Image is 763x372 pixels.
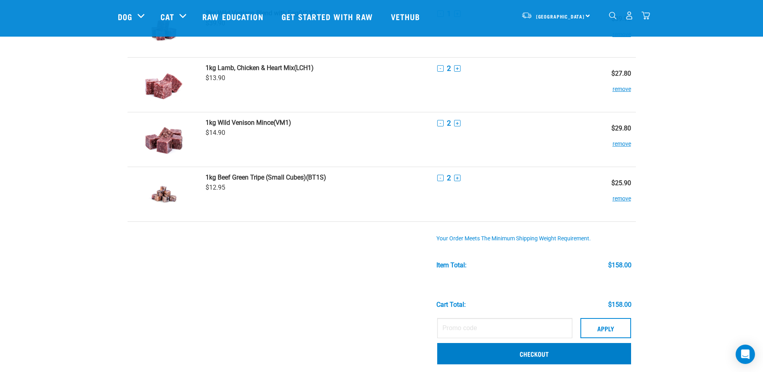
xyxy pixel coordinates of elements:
button: - [437,65,444,72]
td: $29.80 [585,112,635,167]
div: Cart total: [436,301,466,308]
button: remove [613,132,631,148]
button: + [454,120,461,126]
div: Open Intercom Messenger [736,345,755,364]
div: $158.00 [608,262,631,269]
a: Get started with Raw [274,0,383,33]
img: home-icon-1@2x.png [609,12,617,19]
img: user.png [625,11,633,20]
img: Beef Green Tripe (Small Cubes) [143,174,185,215]
a: 1kg Wild Venison Mince(VM1) [206,119,427,126]
button: + [454,65,461,72]
a: 1kg Beef Green Tripe (Small Cubes)(BT1S) [206,174,427,181]
td: $25.90 [585,167,635,222]
button: + [454,175,461,181]
button: - [437,120,444,126]
a: Vethub [383,0,430,33]
a: Cat [160,10,174,23]
span: 2 [447,64,451,72]
button: Apply [580,318,631,338]
button: - [437,175,444,181]
span: $12.95 [206,184,225,191]
a: Checkout [437,343,631,364]
div: Your order meets the minimum shipping weight requirement. [436,236,631,242]
strong: 1kg Lamb, Chicken & Heart Mix [206,64,294,72]
span: 2 [447,174,451,182]
span: 2 [447,119,451,127]
img: home-icon@2x.png [642,11,650,20]
span: $14.90 [206,129,225,136]
div: Item Total: [436,262,467,269]
input: Promo code [437,318,572,338]
strong: 1kg Beef Green Tripe (Small Cubes) [206,174,306,181]
span: [GEOGRAPHIC_DATA] [536,15,585,18]
button: remove [613,77,631,93]
span: $13.90 [206,74,225,82]
td: $27.80 [585,58,635,112]
img: van-moving.png [521,12,532,19]
div: $158.00 [608,301,631,308]
strong: 1kg Wild Venison Mince [206,119,274,126]
a: 1kg Lamb, Chicken & Heart Mix(LCH1) [206,64,427,72]
img: Lamb, Chicken & Heart Mix [143,64,185,105]
button: remove [613,187,631,203]
a: Dog [118,10,132,23]
img: Wild Venison Mince [143,119,185,160]
a: Raw Education [194,0,273,33]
